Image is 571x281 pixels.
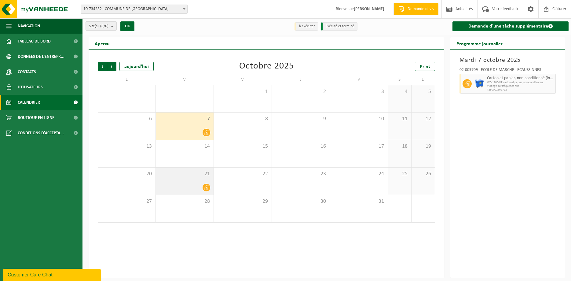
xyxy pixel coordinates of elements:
[18,49,64,64] span: Données de l'entrepr...
[487,76,554,81] span: Carton et papier, non-conditionné (industriel)
[107,62,116,71] span: Suivant
[388,74,412,85] td: S
[321,22,357,31] li: Exécuté et terminé
[159,198,210,205] span: 28
[239,62,294,71] div: Octobre 2025
[18,95,40,110] span: Calendrier
[415,88,432,95] span: 5
[98,74,156,85] td: L
[412,74,435,85] td: D
[420,64,430,69] span: Print
[217,116,269,122] span: 8
[391,143,408,150] span: 18
[18,125,64,141] span: Conditions d'accepta...
[18,64,36,79] span: Contacts
[3,268,102,281] iframe: chat widget
[295,22,318,31] li: à exécuter
[275,171,327,177] span: 23
[18,34,51,49] span: Tableau de bord
[415,171,432,177] span: 26
[101,198,152,205] span: 27
[101,143,152,150] span: 13
[275,88,327,95] span: 2
[81,5,188,14] span: 10-734232 - COMMUNE DE ECAUSSINNES - ECAUSSINNES
[406,6,435,12] span: Demande devis
[217,88,269,95] span: 1
[156,74,214,85] td: M
[272,74,330,85] td: J
[415,62,435,71] a: Print
[18,110,54,125] span: Boutique en ligne
[333,143,385,150] span: 17
[333,171,385,177] span: 24
[101,116,152,122] span: 6
[100,24,108,28] count: (6/6)
[86,21,117,31] button: Site(s)(6/6)
[81,5,187,13] span: 10-734232 - COMMUNE DE ECAUSSINNES - ECAUSSINNES
[354,7,384,11] strong: [PERSON_NAME]
[120,21,134,31] button: OK
[89,22,108,31] span: Site(s)
[391,88,408,95] span: 4
[333,116,385,122] span: 10
[452,21,569,31] a: Demande d'une tâche supplémentaire
[159,116,210,122] span: 7
[391,116,408,122] span: 11
[101,171,152,177] span: 20
[217,198,269,205] span: 29
[159,143,210,150] span: 14
[275,143,327,150] span: 16
[487,81,554,84] span: WB-1100-HP carton et papier, non-conditionné
[333,88,385,95] span: 3
[98,62,107,71] span: Précédent
[475,79,484,88] img: WB-1100-HPE-BE-01
[159,171,210,177] span: 21
[450,37,509,49] h2: Programme journalier
[217,171,269,177] span: 22
[217,143,269,150] span: 15
[275,116,327,122] span: 9
[214,74,272,85] td: M
[415,116,432,122] span: 12
[487,88,554,92] span: T250002162792
[275,198,327,205] span: 30
[415,143,432,150] span: 19
[459,56,556,65] h3: Mardi 7 octobre 2025
[393,3,438,15] a: Demande devis
[18,18,40,34] span: Navigation
[333,198,385,205] span: 31
[119,62,154,71] div: aujourd'hui
[18,79,43,95] span: Utilisateurs
[89,37,116,49] h2: Aperçu
[459,68,556,74] div: 02-009709 - ECOLE DE MARCHE - ECAUSSINNES
[391,171,408,177] span: 25
[330,74,388,85] td: V
[487,84,554,88] span: Vidange sur fréquence fixe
